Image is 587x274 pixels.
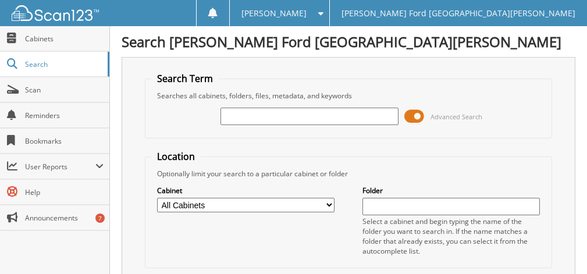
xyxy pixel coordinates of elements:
h1: Search [PERSON_NAME] Ford [GEOGRAPHIC_DATA][PERSON_NAME] [122,32,575,51]
div: Select a cabinet and begin typing the name of the folder you want to search in. If the name match... [362,216,540,256]
span: Announcements [25,213,104,223]
span: User Reports [25,162,95,172]
div: Optionally limit your search to a particular cabinet or folder [151,169,546,179]
span: Help [25,187,104,197]
img: scan123-logo-white.svg [12,5,99,21]
span: Advanced Search [431,112,482,121]
span: [PERSON_NAME] [241,10,307,17]
span: Reminders [25,111,104,120]
legend: Location [151,150,201,163]
label: Cabinet [157,186,335,195]
span: Bookmarks [25,136,104,146]
span: Search [25,59,102,69]
span: Cabinets [25,34,104,44]
label: Folder [362,186,540,195]
div: 7 [95,213,105,223]
legend: Search Term [151,72,219,85]
div: Searches all cabinets, folders, files, metadata, and keywords [151,91,546,101]
span: [PERSON_NAME] Ford [GEOGRAPHIC_DATA][PERSON_NAME] [341,10,575,17]
span: Scan [25,85,104,95]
